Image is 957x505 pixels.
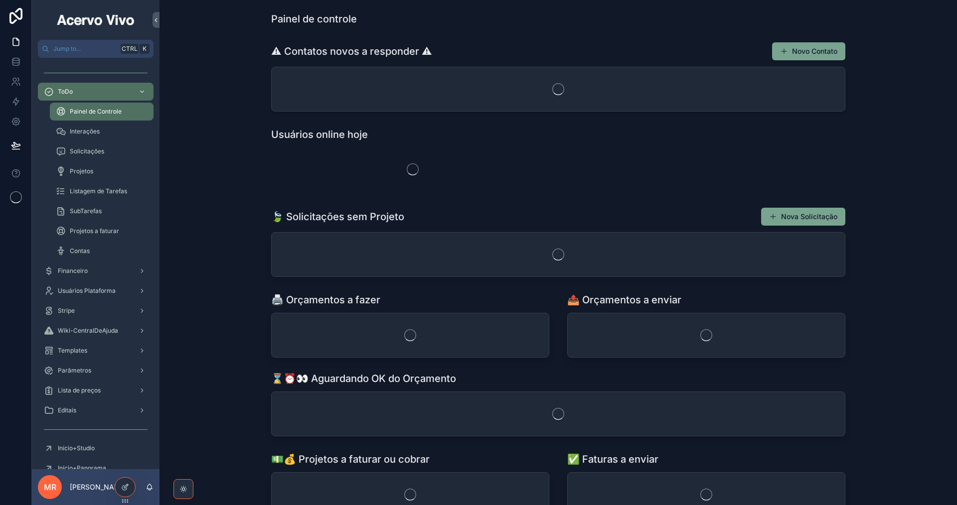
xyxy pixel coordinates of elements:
[38,342,154,360] a: Templates
[271,44,432,58] h1: ⚠ Contatos novos a responder ⚠
[38,439,154,457] a: Início+Studio
[58,287,116,295] span: Usuários Plataforma
[32,58,159,469] div: scrollable content
[567,452,658,466] h1: ✅ Faturas a enviar
[58,386,101,394] span: Lista de preços
[38,302,154,320] a: Stripe
[50,142,154,160] a: Solicitações
[58,406,76,414] span: Editais
[70,127,100,135] span: Interações
[38,362,154,379] a: Parâmetros
[772,42,845,60] button: Novo Contato
[271,12,357,26] h1: Painel de controle
[70,187,127,195] span: Listagem de Tarefas
[58,327,118,335] span: Wiki-CentralDeAjuda
[70,247,90,255] span: Contas
[38,262,154,280] a: Financeiro
[38,282,154,300] a: Usuários Plataforma
[271,293,380,307] h1: 🖨️ Orçamentos a fazer
[121,44,139,54] span: Ctrl
[44,481,56,493] span: MR
[58,464,106,472] span: Início+Panorama
[58,88,73,96] span: ToDo
[55,12,136,28] img: App logo
[70,147,104,155] span: Solicitações
[58,347,87,355] span: Templates
[58,444,95,452] span: Início+Studio
[70,108,122,116] span: Painel de Controle
[58,267,88,275] span: Financeiro
[38,322,154,340] a: Wiki-CentralDeAjuda
[50,242,154,260] a: Contas
[141,45,149,53] span: K
[271,452,430,466] h1: 💵💰 Projetos a faturar ou cobrar
[38,401,154,419] a: Editais
[58,307,75,315] span: Stripe
[761,208,845,226] button: Nova Solicitação
[50,182,154,200] a: Listagem de Tarefas
[38,83,154,101] a: ToDo
[70,207,102,215] span: SubTarefas
[50,123,154,140] a: Interações
[50,103,154,121] a: Painel de Controle
[38,40,154,58] button: Jump to...CtrlK
[50,202,154,220] a: SubTarefas
[38,459,154,477] a: Início+Panorama
[271,372,456,385] h1: ⌛⏰👀 Aguardando OK do Orçamento
[567,293,681,307] h1: 📤 Orçamentos a enviar
[70,167,93,175] span: Projetos
[53,45,117,53] span: Jump to...
[70,482,127,492] p: [PERSON_NAME]
[70,227,119,235] span: Projetos a faturar
[271,127,368,141] h1: Usuários online hoje
[58,367,91,375] span: Parâmetros
[50,162,154,180] a: Projetos
[50,222,154,240] a: Projetos a faturar
[38,381,154,399] a: Lista de preços
[271,210,404,224] h1: 🍃 Solicitações sem Projeto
